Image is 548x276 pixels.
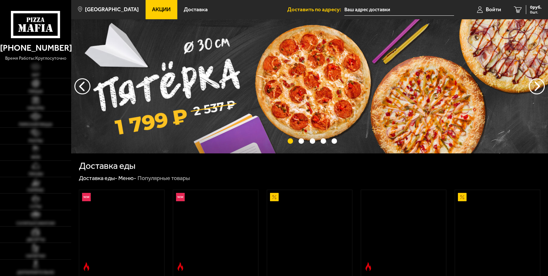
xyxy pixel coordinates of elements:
span: Десерты [27,238,45,242]
button: точки переключения [288,138,293,144]
span: 0 шт. [530,10,542,14]
span: Доставка [184,7,208,12]
h1: Доставка еды [79,161,136,170]
span: Акции [152,7,171,12]
a: Доставка еды- [79,175,117,182]
a: НовинкаОстрое блюдоРимская с креветками [79,190,164,274]
span: 0 руб. [530,5,542,10]
button: предыдущий [529,78,545,94]
button: следующий [74,78,90,94]
span: Супы [30,205,41,209]
span: WOK [31,155,40,160]
span: [GEOGRAPHIC_DATA] [85,7,139,12]
span: Напитки [26,254,45,258]
span: Войти [486,7,501,12]
a: АкционныйПепперони 25 см (толстое с сыром) [455,190,540,274]
span: Салаты и закуски [16,221,55,226]
img: Новинка [82,193,91,202]
img: Острое блюдо [364,262,373,271]
img: Новинка [176,193,185,202]
span: Доставить по адресу: [287,7,344,12]
span: Дополнительно [17,271,54,275]
span: Обеды [29,172,43,176]
a: АкционныйАль-Шам 25 см (тонкое тесто) [267,190,352,274]
a: НовинкаОстрое блюдоРимская с мясным ассорти [173,190,258,274]
span: Наборы [27,106,44,110]
input: Ваш адрес доставки [344,4,454,16]
span: Хит [32,73,40,77]
span: Пицца [29,90,43,94]
span: Римская пицца [19,123,52,127]
span: Роллы [29,139,43,143]
img: Острое блюдо [176,262,185,271]
span: Горячее [27,188,44,193]
button: точки переключения [310,138,315,144]
a: Острое блюдоБиф чили 25 см (толстое с сыром) [361,190,446,274]
button: точки переключения [299,138,304,144]
a: Меню- [118,175,136,182]
img: Острое блюдо [82,262,91,271]
img: Акционный [270,193,279,202]
div: Популярные товары [138,175,190,182]
button: точки переключения [332,138,337,144]
button: точки переключения [321,138,326,144]
img: Акционный [458,193,467,202]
